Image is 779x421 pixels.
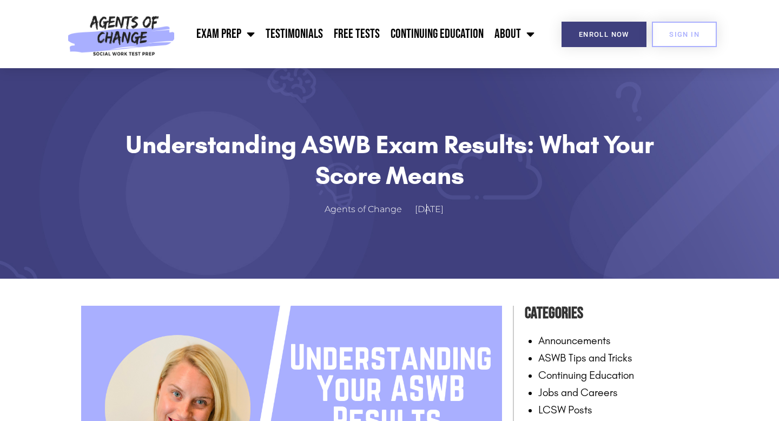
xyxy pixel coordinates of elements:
[325,202,402,218] span: Agents of Change
[652,22,717,47] a: SIGN IN
[108,129,671,190] h1: Understanding ASWB Exam Results: What Your Score Means
[538,403,592,416] a: LCSW Posts
[180,21,540,48] nav: Menu
[325,202,413,218] a: Agents of Change
[260,21,328,48] a: Testimonials
[538,351,632,364] a: ASWB Tips and Tricks
[538,334,611,347] a: Announcements
[562,22,646,47] a: Enroll Now
[579,31,629,38] span: Enroll Now
[669,31,699,38] span: SIGN IN
[489,21,540,48] a: About
[538,369,634,381] a: Continuing Education
[415,202,454,218] a: [DATE]
[328,21,385,48] a: Free Tests
[385,21,489,48] a: Continuing Education
[525,300,698,326] h4: Categories
[415,204,444,214] time: [DATE]
[191,21,260,48] a: Exam Prep
[538,386,618,399] a: Jobs and Careers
